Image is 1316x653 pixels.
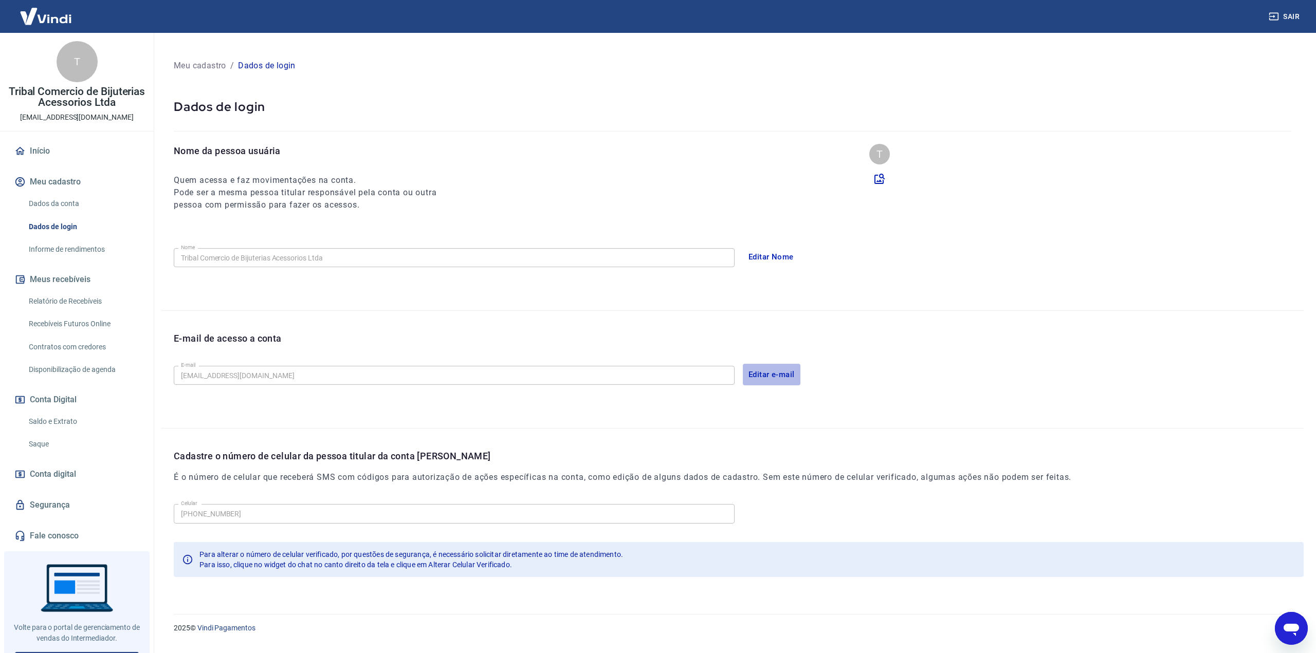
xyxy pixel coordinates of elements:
[25,193,141,214] a: Dados da conta
[174,60,226,72] p: Meu cadastro
[174,186,455,211] h6: Pode ser a mesma pessoa titular responsável pela conta ou outra pessoa com permissão para fazer o...
[12,494,141,516] a: Segurança
[869,144,890,164] div: T
[25,359,141,380] a: Disponibilização de agenda
[20,112,134,123] p: [EMAIL_ADDRESS][DOMAIN_NAME]
[25,411,141,432] a: Saldo e Extrato
[174,449,1071,463] p: Cadastre o número de celular da pessoa titular da conta [PERSON_NAME]
[12,1,79,32] img: Vindi
[181,361,195,369] label: E-mail
[174,471,1071,483] h6: É o número de celular que receberá SMS com códigos para autorização de ações específicas na conta...
[25,434,141,455] a: Saque
[230,60,234,72] p: /
[1267,7,1304,26] button: Sair
[25,291,141,312] a: Relatório de Recebíveis
[12,171,141,193] button: Meu cadastro
[30,467,76,481] span: Conta digital
[199,561,512,569] span: Para isso, clique no widget do chat no canto direito da tela e clique em Alterar Celular Verificado.
[12,388,141,411] button: Conta Digital
[174,174,455,186] h6: Quem acessa e faz movimentações na conta.
[743,246,799,268] button: Editar Nome
[8,86,145,108] p: Tribal Comercio de Bijuterias Acessorios Ltda
[25,216,141,237] a: Dados de login
[181,499,197,507] label: Celular
[743,364,800,385] button: Editar e-mail
[12,525,141,547] a: Fale conosco
[25,337,141,358] a: Contratos com credores
[12,463,141,486] a: Conta digital
[197,624,255,632] a: Vindi Pagamentos
[25,239,141,260] a: Informe de rendimentos
[199,550,623,558] span: Para alterar o número de celular verificado, por questões de segurança, é necessário solicitar di...
[174,623,1291,633] p: 2025 ©
[174,99,1291,115] p: Dados de login
[181,244,195,251] label: Nome
[174,331,282,345] p: E-mail de acesso a conta
[238,60,296,72] p: Dados de login
[57,41,98,82] div: T
[1275,612,1308,645] iframe: Botão para abrir a janela de mensagens, conversa em andamento
[25,313,141,334] a: Recebíveis Futuros Online
[174,144,455,158] p: Nome da pessoa usuária
[12,140,141,162] a: Início
[12,268,141,291] button: Meus recebíveis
